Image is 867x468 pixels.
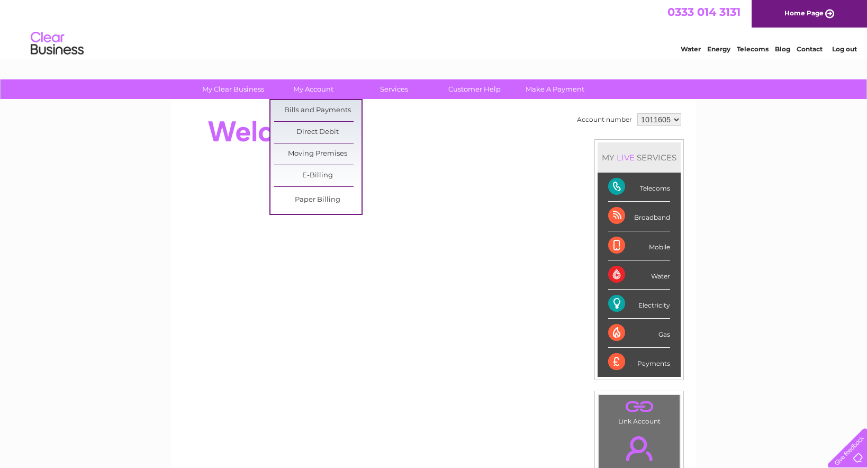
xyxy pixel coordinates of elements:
[30,28,84,60] img: logo.png
[574,111,635,129] td: Account number
[608,348,670,376] div: Payments
[667,5,740,19] a: 0333 014 3131
[608,319,670,348] div: Gas
[598,394,680,428] td: Link Account
[681,45,701,53] a: Water
[601,430,677,467] a: .
[615,152,637,163] div: LIVE
[797,45,823,53] a: Contact
[608,231,670,260] div: Mobile
[184,6,684,51] div: Clear Business is a trading name of Verastar Limited (registered in [GEOGRAPHIC_DATA] No. 3667643...
[832,45,857,53] a: Log out
[274,122,362,143] a: Direct Debit
[274,165,362,186] a: E-Billing
[775,45,790,53] a: Blog
[608,173,670,202] div: Telecoms
[274,100,362,121] a: Bills and Payments
[350,79,438,99] a: Services
[270,79,357,99] a: My Account
[511,79,599,99] a: Make A Payment
[274,190,362,211] a: Paper Billing
[189,79,277,99] a: My Clear Business
[707,45,730,53] a: Energy
[608,260,670,290] div: Water
[601,398,677,416] a: .
[737,45,769,53] a: Telecoms
[608,290,670,319] div: Electricity
[431,79,518,99] a: Customer Help
[598,142,681,173] div: MY SERVICES
[274,143,362,165] a: Moving Premises
[608,202,670,231] div: Broadband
